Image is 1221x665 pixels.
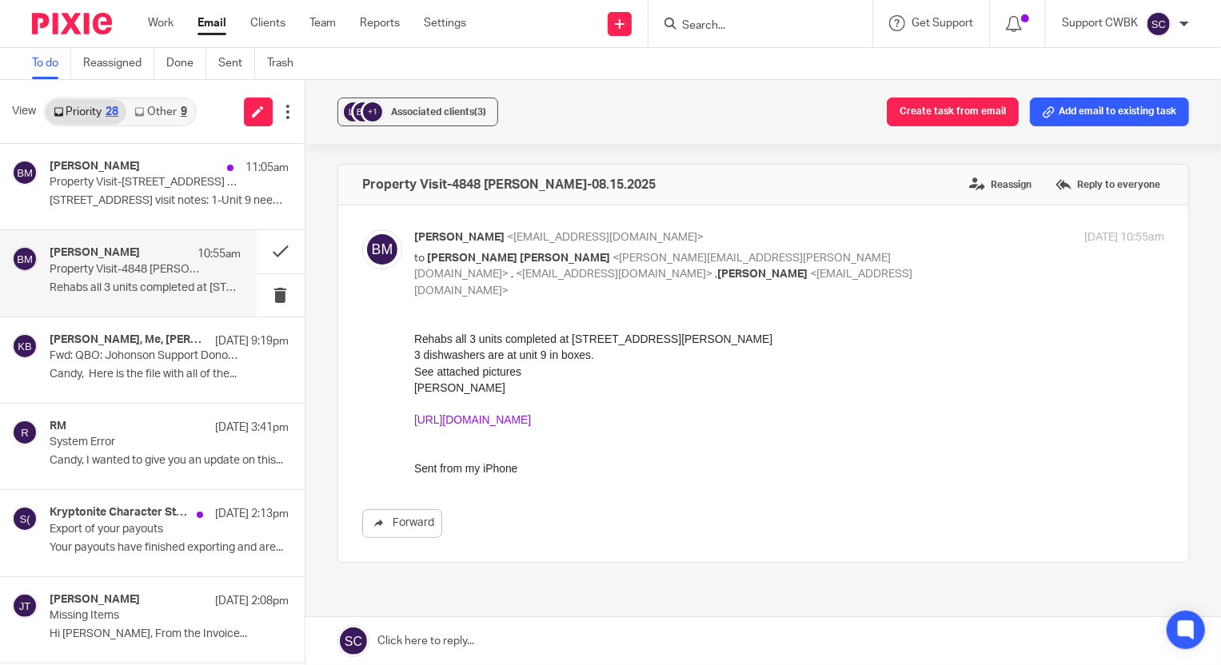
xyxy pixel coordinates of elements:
h4: Kryptonite Character Store (Shopify), Southern Sportz Store (Shopify) [50,506,189,520]
span: <[EMAIL_ADDRESS][DOMAIN_NAME]> [414,269,912,297]
span: Get Support [912,18,973,29]
p: Fwd: QBO: Johonson Support Donor Report [50,349,241,363]
div: 9 [181,106,187,117]
a: Clients [250,15,285,31]
a: Other9 [126,99,194,125]
h4: [PERSON_NAME] [50,593,140,607]
a: To do [32,48,71,79]
img: svg%3E [12,160,38,185]
span: (3) [474,107,486,117]
input: Search [680,19,824,34]
p: Property Visit-4848 [PERSON_NAME]-08.15.2025 [50,263,202,277]
p: Candy, Here is the file with all of the... [50,368,289,381]
a: Reassigned [83,48,154,79]
div: +1 [363,102,382,121]
button: Add email to existing task [1030,98,1189,126]
label: Reassign [965,173,1035,197]
p: Support CWBK [1062,15,1138,31]
h4: RM [50,420,66,433]
a: Email [198,15,226,31]
h4: Property Visit-4848 [PERSON_NAME]-08.15.2025 [362,177,656,193]
p: [DATE] 2:08pm [215,593,289,609]
a: Forward [362,509,442,538]
img: svg%3E [362,229,402,269]
span: [PERSON_NAME] [717,269,808,280]
p: Property Visit-[STREET_ADDRESS] &9-08.15.2025 [50,176,241,189]
p: Hi [PERSON_NAME], From the Invoice... [50,627,289,641]
label: Reply to everyone [1051,173,1164,197]
p: 10:55am [198,246,241,262]
span: , [511,269,513,280]
span: View [12,103,36,120]
p: Candy, I wanted to give you an update on this... [50,454,289,468]
a: Settings [424,15,466,31]
p: [DATE] 2:13pm [215,506,289,522]
img: svg%3E [12,420,38,445]
p: [DATE] 3:41pm [215,420,289,436]
img: svg%3E [12,506,38,532]
button: +1 Associated clients(3) [337,98,498,126]
p: Export of your payouts [50,523,241,536]
span: , [715,269,717,280]
p: 11:05am [245,160,289,176]
span: <[PERSON_NAME][EMAIL_ADDRESS][PERSON_NAME][DOMAIN_NAME]> [414,253,891,281]
img: svg%3E [12,333,38,359]
a: Team [309,15,336,31]
p: System Error [50,436,241,449]
h4: [PERSON_NAME] [50,246,140,260]
a: Sent [218,48,255,79]
img: svg%3E [12,246,38,272]
img: svg%3E [12,593,38,619]
p: [DATE] 10:55am [1084,229,1164,246]
p: Missing Items [50,609,241,623]
img: svg%3E [341,100,365,124]
h4: [PERSON_NAME] [50,160,140,173]
img: svg%3E [351,100,375,124]
button: Create task from email [887,98,1019,126]
span: [PERSON_NAME] [PERSON_NAME] [427,253,610,264]
p: Rehabs all 3 units completed at [STREET_ADDRESS][PERSON_NAME].... [50,281,241,295]
img: Pixie [32,13,112,34]
img: svg%3E [1146,11,1171,37]
span: <[EMAIL_ADDRESS][DOMAIN_NAME]> [516,269,712,280]
span: [PERSON_NAME] [414,232,505,243]
span: <[EMAIL_ADDRESS][DOMAIN_NAME]> [507,232,704,243]
p: [STREET_ADDRESS] visit notes: 1-Unit 9 needs some... [50,194,289,208]
a: Work [148,15,174,31]
a: Done [166,48,206,79]
span: Associated clients [391,107,486,117]
p: Your payouts have finished exporting and are... [50,541,289,555]
span: to [414,253,425,264]
a: Trash [267,48,305,79]
a: Priority28 [46,99,126,125]
a: Reports [360,15,400,31]
p: [DATE] 9:19pm [215,333,289,349]
h4: [PERSON_NAME], Me, [PERSON_NAME] [50,333,207,347]
div: 28 [106,106,118,117]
